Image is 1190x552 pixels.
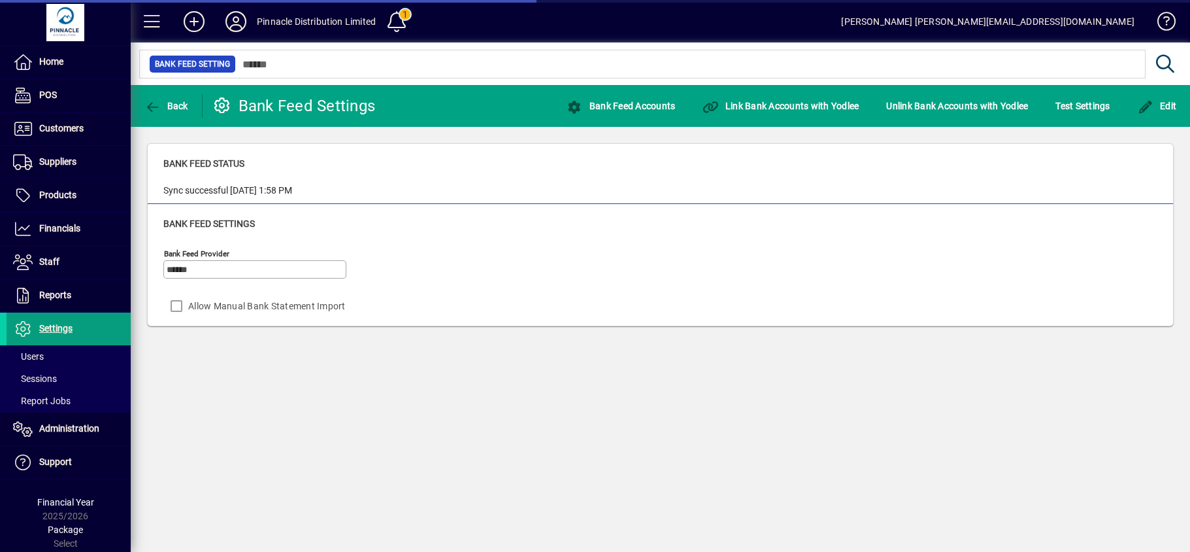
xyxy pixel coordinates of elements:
span: Administration [39,423,99,434]
mat-label: Bank Feed Provider [164,249,229,258]
div: [PERSON_NAME] [PERSON_NAME][EMAIL_ADDRESS][DOMAIN_NAME] [841,11,1134,32]
span: Bank Feed Settings [163,218,255,229]
span: Customers [39,123,84,133]
a: Financials [7,213,131,245]
span: Report Jobs [13,396,71,406]
button: Edit [1134,94,1180,118]
span: Support [39,457,72,467]
button: Bank Feed Accounts [563,94,678,118]
button: Unlink Bank Accounts with Yodlee [883,94,1031,118]
a: Administration [7,413,131,445]
span: Link Bank Accounts with Yodlee [702,101,859,111]
div: Sync successful [DATE] 1:58 PM [163,184,292,198]
span: POS [39,90,57,100]
a: Customers [7,112,131,145]
a: POS [7,79,131,112]
span: Edit [1138,101,1177,111]
a: Home [7,46,131,78]
span: Bank Feed Accounts [567,101,675,111]
app-page-header-button: Back [131,94,203,118]
button: Test Settings [1052,94,1113,118]
span: Staff [39,256,59,267]
button: Add [173,10,215,33]
span: Unlink Bank Accounts with Yodlee [886,95,1028,116]
div: Bank Feed Settings [212,95,376,116]
a: Knowledge Base [1148,3,1174,45]
button: Profile [215,10,257,33]
span: Sessions [13,373,57,384]
span: Package [48,525,83,535]
span: Reports [39,290,71,300]
span: Products [39,190,76,200]
div: Pinnacle Distribution Limited [257,11,376,32]
button: Back [141,94,191,118]
a: Products [7,179,131,212]
button: Link Bank Accounts with Yodlee [699,94,862,118]
a: Report Jobs [7,390,131,412]
span: Bank Feed Status [163,158,244,169]
a: Support [7,446,131,479]
span: Back [144,101,188,111]
a: Users [7,345,131,368]
a: Suppliers [7,146,131,179]
a: Reports [7,279,131,312]
a: Staff [7,246,131,279]
span: Home [39,56,63,67]
span: Suppliers [39,156,76,167]
span: Settings [39,323,73,334]
a: Sessions [7,368,131,390]
span: Test Settings [1055,95,1110,116]
span: Users [13,351,44,362]
span: Financial Year [37,497,94,508]
span: Bank Feed Setting [155,58,230,71]
span: Financials [39,223,80,233]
